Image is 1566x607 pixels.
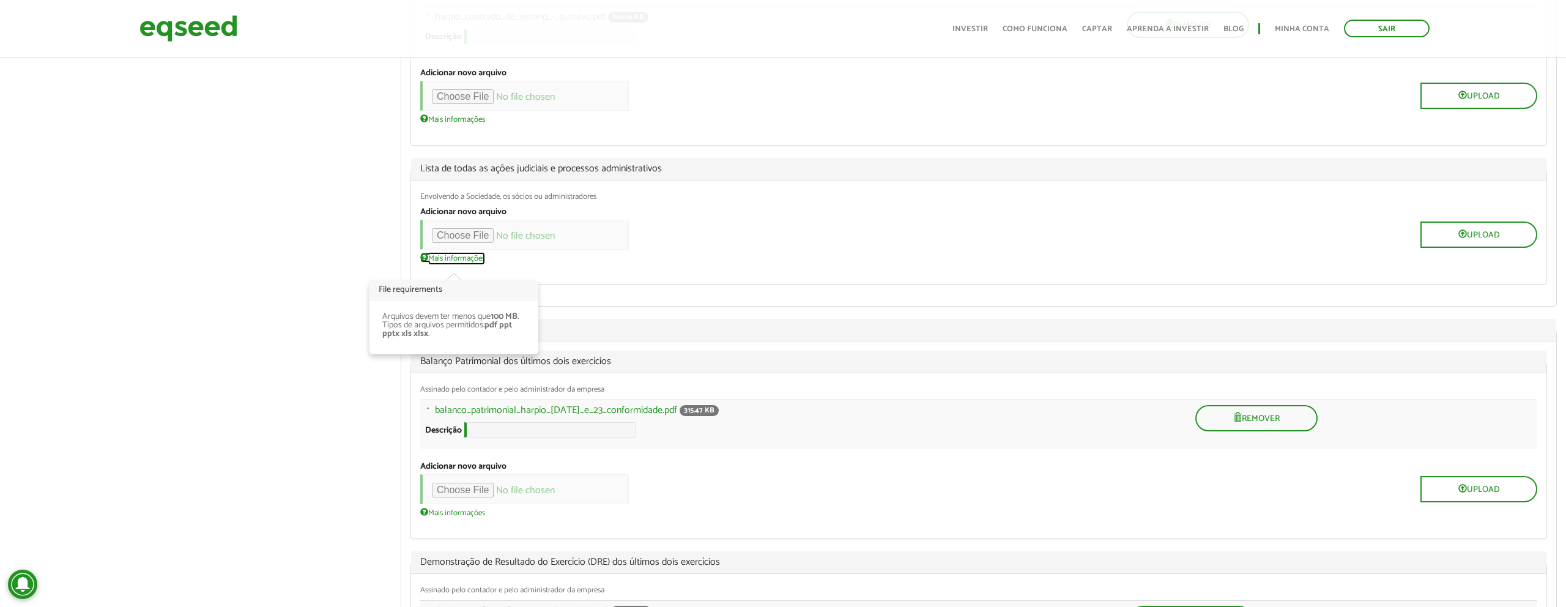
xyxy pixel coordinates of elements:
a: Aprenda a investir [1127,25,1209,33]
span: 315.47 KB [680,405,719,416]
a: Como funciona [1003,25,1067,33]
button: Upload [1420,83,1537,109]
div: Assinado pelo contador e pelo administrador da empresa [420,385,1537,393]
a: Mais informações [420,253,485,263]
label: Adicionar novo arquivo [420,208,507,217]
button: Upload [1420,222,1537,248]
div: Envolvendo a Sociedade, os sócios ou administradores [420,193,1537,201]
li: Arquivos devem ter menos que . [382,313,525,321]
strong: 100 MB [491,310,518,324]
a: Investir [952,25,988,33]
a: Sair [1344,20,1430,37]
span: Demonstração de Resultado do Exercício (DRE) dos últimos dois exercícios [420,557,1537,567]
a: balanco_patrimonial_harpio_[DATE]_e_23_conformidade.pdf [435,406,677,415]
button: Remover [1195,405,1318,431]
a: Blog [1223,25,1244,33]
a: Mais informações [420,507,485,517]
a: Captar [1082,25,1112,33]
span: Balanço Patrimonial dos últimos dois exercícios [420,357,1537,367]
a: Mais informações [420,114,485,124]
span: Lista de todas as ações judiciais e processos administrativos [420,164,1537,174]
a: Financeiro e Fiscal [410,325,1547,335]
strong: pdf ppt pptx xls xlsx [382,318,512,341]
h3: File requirements [370,280,538,300]
div: Assinado pelo contador e pelo administrador da empresa [420,586,1537,594]
a: Minha conta [1275,25,1329,33]
button: Upload [1420,476,1537,502]
a: Arraste para reordenar [415,405,435,422]
li: Tipos de arquivos permitidos: . [382,321,525,338]
label: Descrição [425,426,462,435]
label: Adicionar novo arquivo [420,69,507,78]
img: EqSeed [139,12,237,45]
label: Adicionar novo arquivo [420,463,507,471]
